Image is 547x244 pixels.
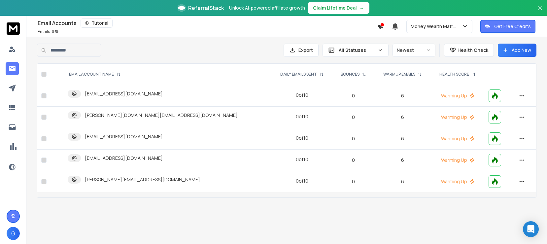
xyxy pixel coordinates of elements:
span: 5 / 5 [52,29,58,34]
button: Tutorial [81,18,113,28]
button: G [7,227,20,240]
p: [EMAIL_ADDRESS][DOMAIN_NAME] [85,90,163,97]
p: Warming Up [435,135,481,142]
div: Open Intercom Messenger [523,221,539,237]
td: 6 [374,150,431,171]
p: Emails : [38,29,58,34]
div: EMAIL ACCOUNT NAME [69,72,120,77]
p: Warming Up [435,92,481,99]
div: Email Accounts [38,18,377,28]
div: 0 of 10 [296,92,308,98]
button: Claim Lifetime Deal→ [308,2,369,14]
td: 6 [374,85,431,107]
p: WARMUP EMAILS [383,72,415,77]
button: Add New [498,44,536,57]
p: Warming Up [435,114,481,121]
p: Unlock AI-powered affiliate growth [229,5,305,11]
p: 0 [337,135,370,142]
p: All Statuses [339,47,375,53]
p: Health Check [458,47,488,53]
p: Get Free Credits [494,23,531,30]
p: Warming Up [435,178,481,185]
button: Get Free Credits [480,20,535,33]
button: Health Check [444,44,494,57]
p: [PERSON_NAME][EMAIL_ADDRESS][DOMAIN_NAME] [85,176,200,183]
span: → [359,5,364,11]
div: 0 of 10 [296,113,308,120]
td: 6 [374,171,431,192]
div: 0 of 10 [296,156,308,163]
div: 0 of 10 [296,135,308,141]
button: Close banner [536,4,544,20]
p: 0 [337,157,370,163]
button: Export [284,44,319,57]
p: BOUNCES [341,72,359,77]
p: 0 [337,92,370,99]
div: 0 of 10 [296,178,308,184]
p: 0 [337,114,370,121]
p: 0 [337,178,370,185]
p: [EMAIL_ADDRESS][DOMAIN_NAME] [85,133,163,140]
p: DAILY EMAILS SENT [280,72,317,77]
span: ReferralStack [188,4,224,12]
p: [PERSON_NAME][DOMAIN_NAME][EMAIL_ADDRESS][DOMAIN_NAME] [85,112,238,119]
td: 6 [374,128,431,150]
p: [EMAIL_ADDRESS][DOMAIN_NAME] [85,155,163,161]
button: Newest [393,44,435,57]
td: 6 [374,107,431,128]
p: Money Wealth Matters [411,23,462,30]
p: HEALTH SCORE [439,72,469,77]
p: Warming Up [435,157,481,163]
